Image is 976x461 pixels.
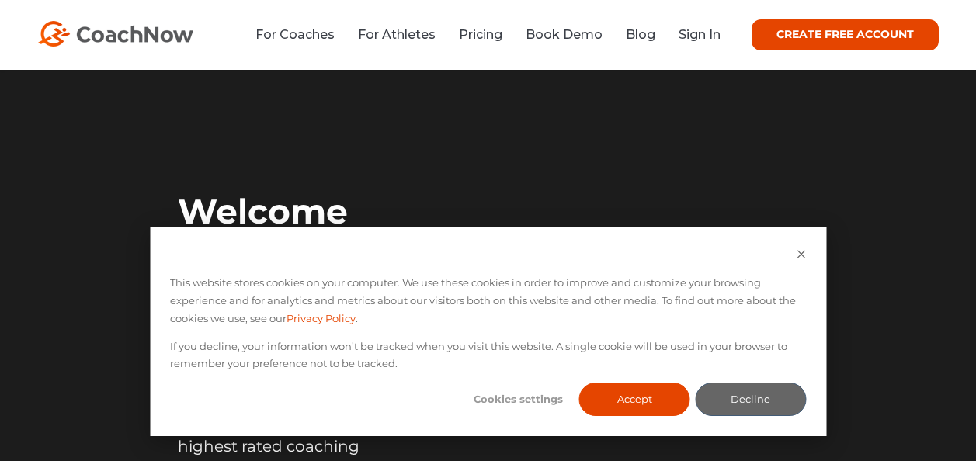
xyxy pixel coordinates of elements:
[679,27,721,42] a: Sign In
[358,27,436,42] a: For Athletes
[170,274,806,327] p: This website stores cookies on your computer. We use these cookies in order to improve and custom...
[626,27,655,42] a: Blog
[752,19,939,50] a: CREATE FREE ACCOUNT
[178,190,377,358] h1: Welcome to
[150,227,826,436] div: Cookie banner
[170,338,806,373] p: If you decline, your information won’t be tracked when you visit this website. A single cookie wi...
[526,27,603,42] a: Book Demo
[796,247,806,265] button: Dismiss cookie banner
[38,21,193,47] img: CoachNow Logo
[287,310,356,328] a: Privacy Policy
[579,383,690,416] button: Accept
[695,383,806,416] button: Decline
[255,27,335,42] a: For Coaches
[463,383,574,416] button: Cookies settings
[459,27,502,42] a: Pricing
